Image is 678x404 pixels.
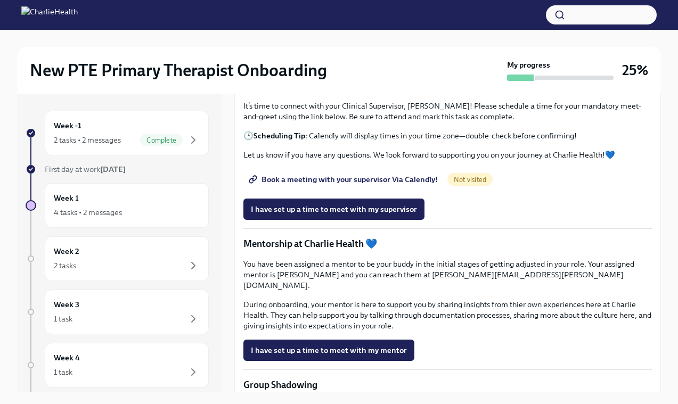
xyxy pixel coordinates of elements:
p: It’s time to connect with your Clinical Supervisor, [PERSON_NAME]! Please schedule a time for you... [243,101,652,122]
h6: Week 1 [54,192,79,204]
p: You have been assigned a mentor to be your buddy in the initial stages of getting adjusted in you... [243,259,652,291]
strong: Scheduling Tip [254,131,305,141]
p: Let us know if you have any questions. We look forward to supporting you on your journey at Charl... [243,150,652,160]
span: Not visited [447,176,493,184]
a: First day at work[DATE] [26,164,209,175]
h6: Week 2 [54,245,79,257]
img: CharlieHealth [21,6,78,23]
p: Mentorship at Charlie Health 💙 [243,237,652,250]
p: Group Shadowing [243,378,652,391]
h2: New PTE Primary Therapist Onboarding [30,60,327,81]
span: Book a meeting with your supervisor Via Calendly! [251,174,438,185]
strong: [DATE] [100,164,126,174]
div: 2 tasks • 2 messages [54,135,121,145]
h3: 25% [622,61,648,80]
div: 2 tasks [54,260,76,271]
div: 1 task [54,367,72,377]
div: 1 task [54,314,72,324]
p: 🕒 : Calendly will display times in your time zone—double-check before confirming! [243,130,652,141]
a: Week 22 tasks [26,236,209,281]
p: During onboarding, your mentor is here to support you by sharing insights from thier own experien... [243,299,652,331]
span: I have set up a time to meet with my mentor [251,345,407,356]
span: First day at work [45,164,126,174]
a: Book a meeting with your supervisor Via Calendly! [243,169,445,190]
a: Week -12 tasks • 2 messagesComplete [26,111,209,155]
a: Week 31 task [26,290,209,334]
h6: Week 3 [54,299,79,310]
h6: Week -1 [54,120,81,131]
button: I have set up a time to meet with my mentor [243,340,414,361]
div: 4 tasks • 2 messages [54,207,122,218]
span: I have set up a time to meet with my supervisor [251,204,417,215]
a: Week 41 task [26,343,209,387]
h6: Week 4 [54,352,80,364]
strong: My progress [507,60,550,70]
button: I have set up a time to meet with my supervisor [243,199,424,220]
a: Week 14 tasks • 2 messages [26,183,209,228]
span: Complete [140,136,183,144]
